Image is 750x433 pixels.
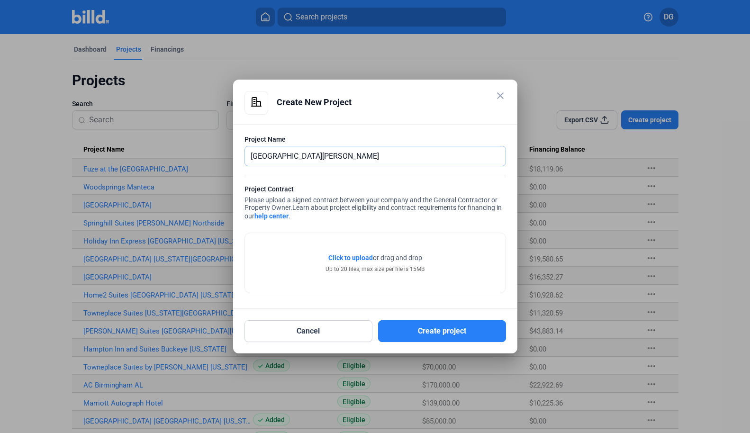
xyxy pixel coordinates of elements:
span: Click to upload [328,254,373,262]
div: Project Name [244,135,506,144]
div: Please upload a signed contract between your company and the General Contractor or Property Owner. [244,184,506,223]
button: Cancel [244,320,372,342]
button: Create project [378,320,506,342]
div: Up to 20 files, max size per file is 15MB [325,265,425,273]
div: Create New Project [277,91,506,114]
span: Learn about project eligibility and contract requirements for financing in our . [244,204,502,220]
span: or drag and drop [373,253,422,262]
mat-icon: close [495,90,506,101]
div: Project Contract [244,184,506,196]
a: help center [254,212,289,220]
